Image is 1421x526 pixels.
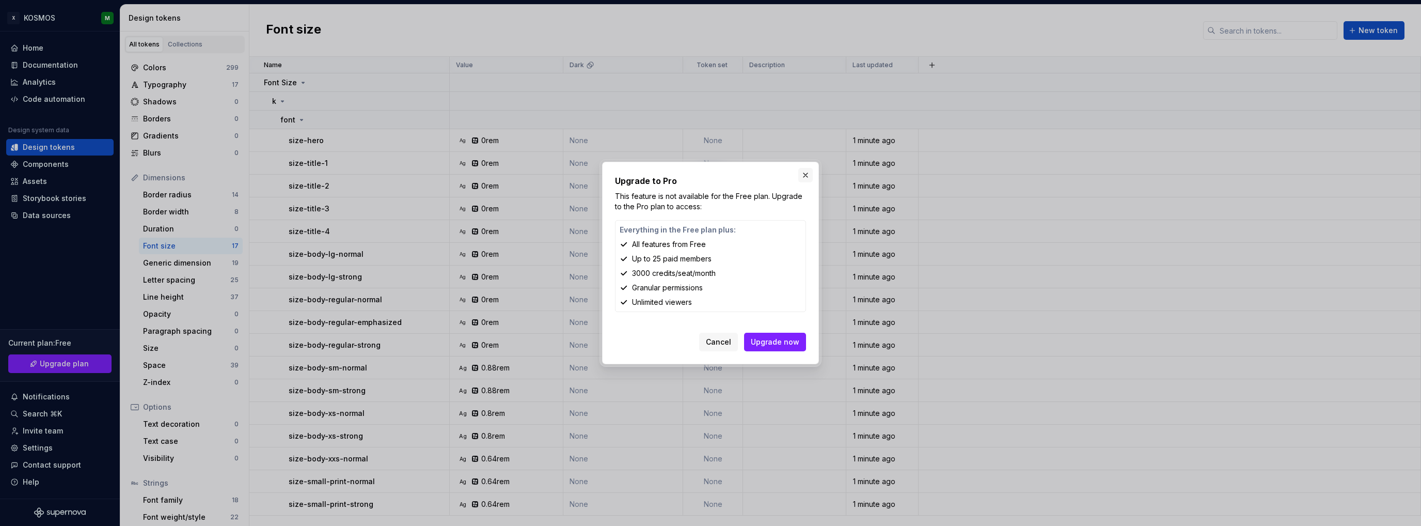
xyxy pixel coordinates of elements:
[615,191,806,212] p: This feature is not available for the Free plan. Upgrade to the Pro plan to access:
[615,175,806,187] h2: Upgrade to Pro
[632,268,716,279] p: 3000 credits/seat/month
[632,254,712,264] p: Up to 25 paid members
[699,333,738,351] button: Cancel
[744,333,806,351] button: Upgrade now
[632,283,703,293] p: Granular permissions
[706,337,731,347] span: Cancel
[632,239,706,250] p: All features from Free
[632,297,692,307] p: Unlimited viewers
[751,337,799,347] span: Upgrade now
[620,225,801,235] p: Everything in the Free plan plus:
